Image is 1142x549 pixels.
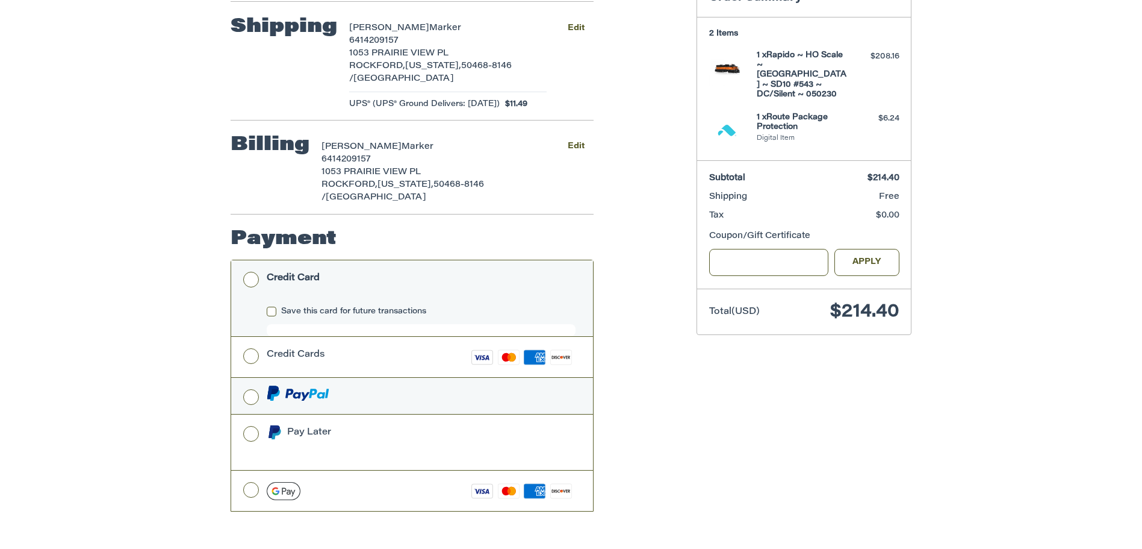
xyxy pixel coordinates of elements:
div: Pay Later [287,422,512,442]
span: [GEOGRAPHIC_DATA] [326,193,426,202]
span: $0.00 [876,212,899,220]
span: $214.40 [867,174,899,183]
span: ROCKFORD, [321,181,377,189]
span: [US_STATE], [405,62,461,71]
h3: 2 Items [709,29,899,39]
div: Coupon/Gift Certificate [709,230,899,243]
span: $11.49 [500,98,528,110]
img: Pay Later icon [267,425,282,440]
h4: 1 x Route Package Protection [757,113,849,133]
div: $208.16 [852,51,899,63]
img: PayPal icon [267,386,329,401]
div: Credit Card [267,268,320,288]
span: 1053 PRAIRIE VIEW PL [349,49,448,58]
h2: Payment [231,227,337,251]
label: Save this card for future transactions [267,307,576,316]
span: UPS® (UPS® Ground Delivers: [DATE]) [349,98,500,110]
li: Digital Item [757,134,849,144]
iframe: PayPal Message 1 [267,444,512,454]
span: 1053 PRAIRIE VIEW PL [321,168,421,177]
span: ROCKFORD, [349,62,405,71]
span: Subtotal [709,174,745,183]
span: 6414209157 [349,37,399,45]
span: [PERSON_NAME] [349,24,429,33]
img: Google Pay icon [267,482,300,500]
div: $6.24 [852,113,899,125]
span: Shipping [709,193,747,201]
span: [US_STATE], [377,181,433,189]
button: Edit [558,19,594,37]
span: Total (USD) [709,307,760,316]
input: Gift Certificate or Coupon Code [709,249,829,276]
h2: Shipping [231,15,337,39]
span: [GEOGRAPHIC_DATA] [353,75,454,83]
span: 50468-8146 / [321,181,484,202]
button: Edit [558,138,594,155]
h4: 1 x Rapido ~ HO Scale ~ [GEOGRAPHIC_DATA] ~ SD10 #543 ~ DC/Silent ~ 050230 [757,51,849,99]
span: 6414209157 [321,155,371,164]
h2: Billing [231,133,309,157]
span: [PERSON_NAME] [321,143,402,151]
div: Credit Cards [267,345,325,365]
button: Apply [834,249,899,276]
span: Tax [709,212,724,220]
span: Marker [429,24,461,33]
span: Free [879,193,899,201]
span: Marker [402,143,433,151]
span: $214.40 [830,303,899,321]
